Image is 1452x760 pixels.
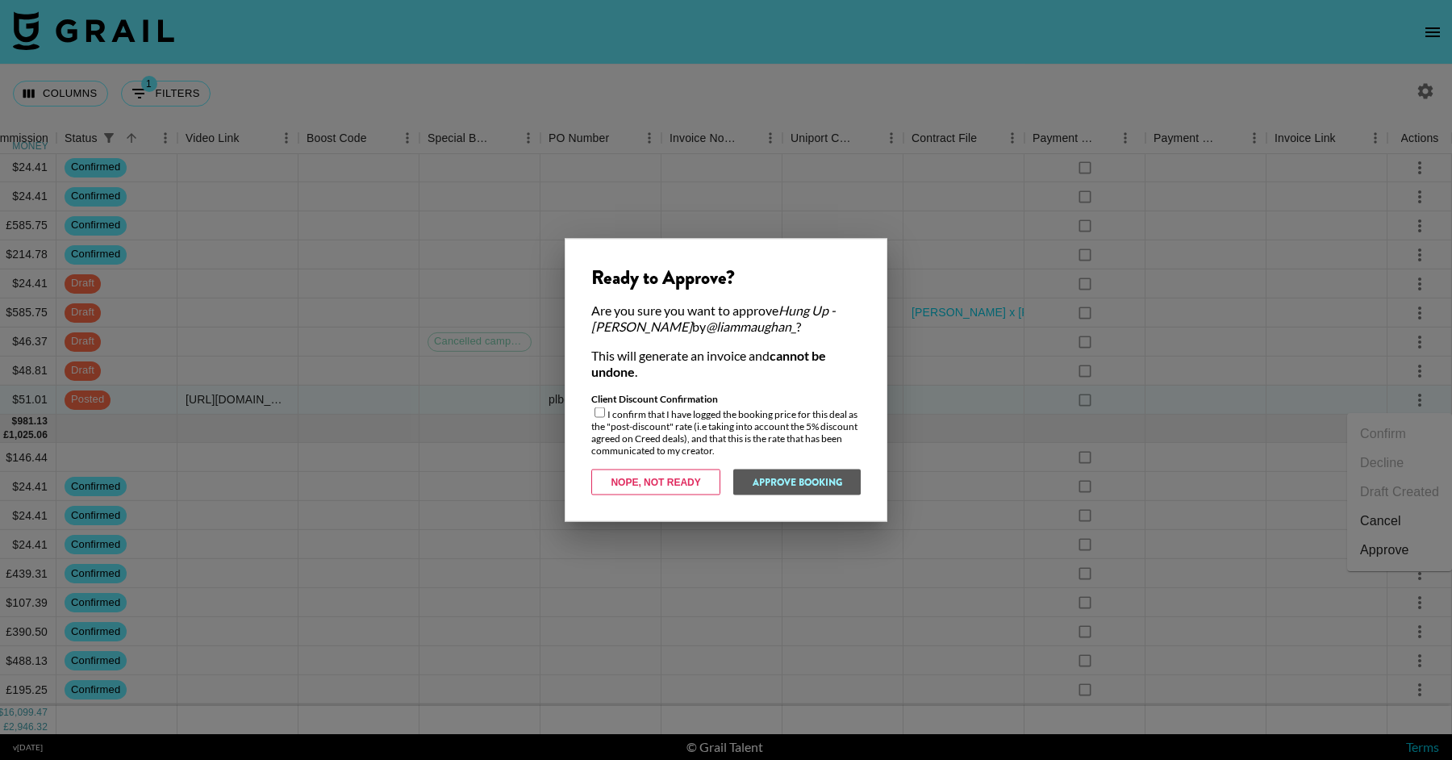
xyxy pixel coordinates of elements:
[591,265,861,290] div: Ready to Approve?
[591,470,720,495] button: Nope, Not Ready
[591,303,861,335] div: Are you sure you want to approve by ?
[591,393,861,457] div: I confirm that I have logged the booking price for this deal as the "post-discount" rate (i.e tak...
[591,348,826,379] strong: cannot be undone
[591,393,718,405] strong: Client Discount Confirmation
[706,319,796,334] em: @ liammaughan_
[733,470,861,495] button: Approve Booking
[591,303,836,334] em: Hung Up - [PERSON_NAME]
[591,348,861,380] div: This will generate an invoice and .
